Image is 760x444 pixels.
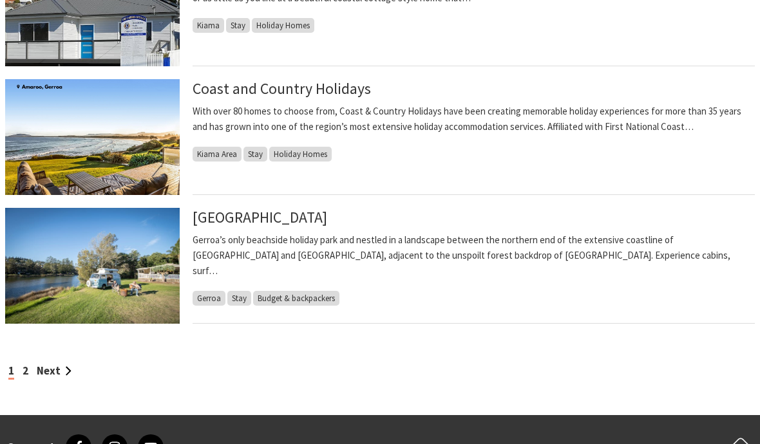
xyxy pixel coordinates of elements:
[8,364,14,380] span: 1
[37,364,71,378] a: Next
[193,104,755,134] p: With over 80 homes to choose from, Coast & Country Holidays have been creating memorable holiday ...
[193,291,225,306] span: Gerroa
[226,18,250,33] span: Stay
[269,147,332,162] span: Holiday Homes
[193,18,224,33] span: Kiama
[5,208,180,324] img: Combi Van, Camping, Caravanning, Sites along Crooked River at Seven Mile Beach Holiday Park
[193,147,242,162] span: Kiama Area
[193,232,755,279] p: Gerroa’s only beachside holiday park and nestled in a landscape between the northern end of the e...
[253,291,339,306] span: Budget & backpackers
[193,79,371,98] a: Coast and Country Holidays
[193,208,327,227] a: [GEOGRAPHIC_DATA]
[252,18,314,33] span: Holiday Homes
[227,291,251,306] span: Stay
[23,364,28,378] a: 2
[243,147,267,162] span: Stay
